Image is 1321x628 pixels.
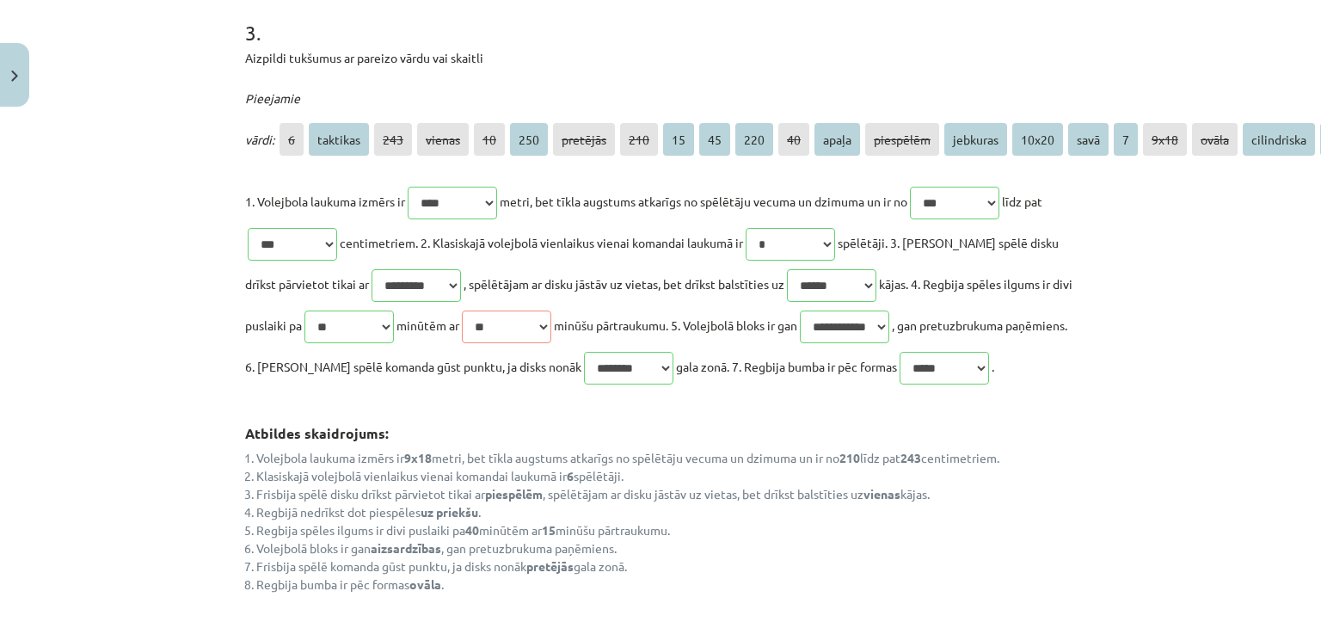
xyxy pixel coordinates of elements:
strong: vienas [863,486,900,502]
span: 9x18 [1143,123,1187,156]
span: cilindriska [1243,123,1315,156]
span: 7 [1114,123,1138,156]
li: Volejbolā bloks ir gan , gan pretuzbrukuma paņēmiens. [256,539,1076,557]
strong: 40 [465,522,479,538]
span: jebkuras [944,123,1007,156]
li: Regbijā nedrīkst dot piespēles . [256,503,1076,521]
span: metri, bet tīkla augstums atkarīgs no spēlētāju vecuma un dzimuma un ir no [500,194,907,209]
p: Aizpildi tukšumus ar pareizo vārdu vai skaitli [245,49,1076,67]
h3: Atbildes skaidrojums: [245,413,1076,444]
span: 6 [280,123,304,156]
span: vienas [417,123,469,156]
span: pretējās [553,123,615,156]
strong: 15 [542,522,556,538]
span: 15 [663,123,694,156]
strong: 6 [567,468,574,483]
span: 243 [374,123,412,156]
span: centimetriem. 2. Klasiskajā volejbolā vienlaikus vienai komandai laukumā ir [340,235,743,250]
strong: 243 [900,450,921,465]
span: Pieejamie vārdi: [245,90,300,147]
span: minūšu pārtraukumu. 5. Volejbolā bloks ir gan [554,317,797,333]
span: 45 [699,123,730,156]
strong: 210 [839,450,860,465]
li: Regbija bumba ir pēc formas . [256,576,1076,594]
li: Klasiskajā volejbolā vienlaikus vienai komandai laukumā ir spēlētāji. [256,467,1076,485]
strong: piespēlēm [485,486,543,502]
strong: ovāla [409,576,441,592]
strong: 9x18 [404,450,432,465]
li: Regbija spēles ilgums ir divi puslaiki pa minūtēm ar minūšu pārtraukumu. [256,521,1076,539]
span: 210 [620,123,658,156]
span: 250 [510,123,548,156]
strong: aizsardzības [371,540,441,556]
img: icon-close-lesson-0947bae3869378f0d4975bcd49f059093ad1ed9edebbc8119c70593378902aed.svg [11,71,18,82]
span: 10x20 [1012,123,1063,156]
span: . [992,359,994,374]
span: 1. Volejbola laukuma izmērs ir [245,194,405,209]
span: līdz pat [1002,194,1042,209]
span: piespēlēm [865,123,939,156]
span: gala zonā. 7. Regbija bumba ir pēc formas [676,359,897,374]
li: Volejbola laukuma izmērs ir metri, bet tīkla augstums atkarīgs no spēlētāju vecuma un dzimuma un ... [256,449,1076,467]
span: 220 [735,123,773,156]
span: ovāla [1192,123,1238,156]
span: apaļa [814,123,860,156]
span: minūtēm ar [396,317,459,333]
span: taktikas [309,123,369,156]
span: , spēlētājam ar disku jāstāv uz vietas, bet drīkst balstīties uz [464,276,784,292]
strong: pretējās [526,558,574,574]
strong: uz priekšu [421,504,478,520]
span: savā [1068,123,1109,156]
span: 10 [474,123,505,156]
li: Frisbija spēlē disku drīkst pārvietot tikai ar , spēlētājam ar disku jāstāv uz vietas, bet drīkst... [256,485,1076,503]
li: Frisbija spēlē komanda gūst punktu, ja disks nonāk gala zonā. [256,557,1076,576]
span: 40 [778,123,809,156]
